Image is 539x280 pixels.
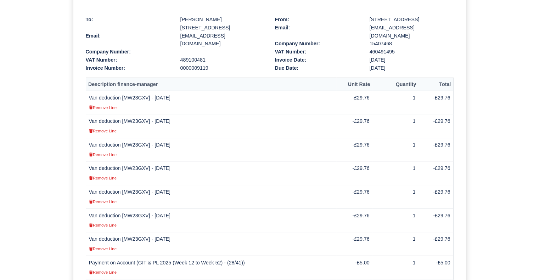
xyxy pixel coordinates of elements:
td: -£29.76 [419,138,453,161]
small: Remove Line [89,270,117,274]
td: -£29.76 [336,185,372,209]
td: -£29.76 [336,161,372,185]
div: [STREET_ADDRESS] [370,16,454,24]
div: To: [86,16,170,24]
small: Remove Line [89,200,117,204]
div: [EMAIL_ADDRESS][DOMAIN_NAME] [364,24,459,40]
td: -£29.76 [336,208,372,232]
a: Remove Line [89,128,117,133]
iframe: Chat Widget [504,246,539,280]
td: -£29.76 [419,208,453,232]
th: Quantity [372,78,419,91]
div: 460491495 [364,48,459,56]
th: Description finance-manager [86,78,336,91]
div: [PERSON_NAME] [180,16,264,24]
a: Remove Line [89,199,117,204]
td: Van deduction [MW23GXV] - [DATE] [86,91,336,114]
td: 1 [372,138,419,161]
td: -£29.76 [336,138,372,161]
small: Remove Line [89,129,117,133]
a: Remove Line [89,175,117,181]
div: [DATE] [364,64,459,72]
td: 1 [372,161,419,185]
div: Company Number: [270,40,364,48]
small: Remove Line [89,153,117,157]
a: Remove Line [89,222,117,228]
div: Email: [80,32,175,48]
div: [DATE] [364,56,459,64]
div: 0000009119 [175,64,270,72]
a: Remove Line [89,269,117,275]
td: Van deduction [MW23GXV] - [DATE] [86,185,336,209]
td: 1 [372,185,419,209]
div: Invoice Number: [80,64,175,72]
div: Email: [270,24,364,40]
td: -£5.00 [419,256,453,279]
th: Unit Rate [336,78,372,91]
small: Remove Line [89,105,117,110]
div: VAT Number: [270,48,364,56]
td: 1 [372,208,419,232]
td: 1 [372,114,419,138]
small: Remove Line [89,223,117,227]
td: Van deduction [MW23GXV] - [DATE] [86,161,336,185]
td: Van deduction [MW23GXV] - [DATE] [86,138,336,161]
div: Due Date: [270,64,364,72]
th: Total [419,78,453,91]
td: 1 [372,256,419,279]
div: [EMAIL_ADDRESS][DOMAIN_NAME] [175,32,270,48]
td: -£29.76 [336,91,372,114]
td: -£29.76 [419,91,453,114]
td: -£29.76 [419,185,453,209]
div: From: [275,16,359,24]
small: Remove Line [89,176,117,180]
div: 15407468 [364,40,459,48]
td: Van deduction [MW23GXV] - [DATE] [86,114,336,138]
td: -£29.76 [336,114,372,138]
td: -£29.76 [419,161,453,185]
td: 1 [372,232,419,256]
td: Payment on Account (GIT & PL 2025 (Week 12 to Week 52) - (28/41)) [86,256,336,279]
a: Remove Line [89,152,117,157]
td: -£5.00 [336,256,372,279]
td: Van deduction [MW23GXV] - [DATE] [86,232,336,256]
td: -£29.76 [336,232,372,256]
td: Van deduction [MW23GXV] - [DATE] [86,208,336,232]
div: [STREET_ADDRESS] [180,24,264,32]
div: Company Number: [80,48,175,56]
a: Remove Line [89,104,117,110]
td: 1 [372,91,419,114]
td: -£29.76 [419,114,453,138]
a: Remove Line [89,246,117,251]
td: -£29.76 [419,232,453,256]
div: Invoice Date: [270,56,364,64]
div: 489100481 [175,56,270,64]
div: VAT Number: [80,56,175,64]
small: Remove Line [89,247,117,251]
